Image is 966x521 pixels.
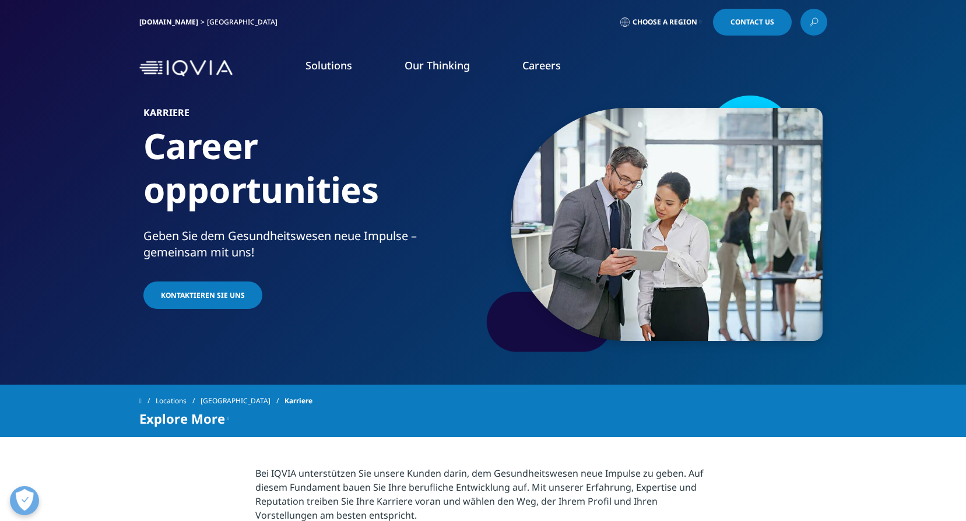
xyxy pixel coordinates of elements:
button: Präferenzen öffnen [10,486,39,515]
span: Contact Us [730,19,774,26]
div: Geben Sie dem Gesundheitswesen neue Impulse – gemeinsam mit uns! [143,228,479,260]
span: Choose a Region [633,17,697,27]
span: Kontaktieren Sie uns [161,290,245,300]
span: Explore More [139,411,225,425]
a: Kontaktieren Sie uns [143,281,262,309]
span: Karriere [284,390,312,411]
img: 156_man-and-woman-looking-at-tablet.jpg [511,108,823,341]
a: Solutions [305,58,352,72]
h6: Karriere [143,108,479,124]
a: Contact Us [713,9,792,36]
div: [GEOGRAPHIC_DATA] [207,17,282,27]
a: [GEOGRAPHIC_DATA] [201,390,284,411]
a: [DOMAIN_NAME] [139,17,198,27]
a: Careers [522,58,561,72]
a: Locations [156,390,201,411]
a: Our Thinking [405,58,470,72]
h1: Career opportunities [143,124,479,228]
nav: Primary [237,41,827,96]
